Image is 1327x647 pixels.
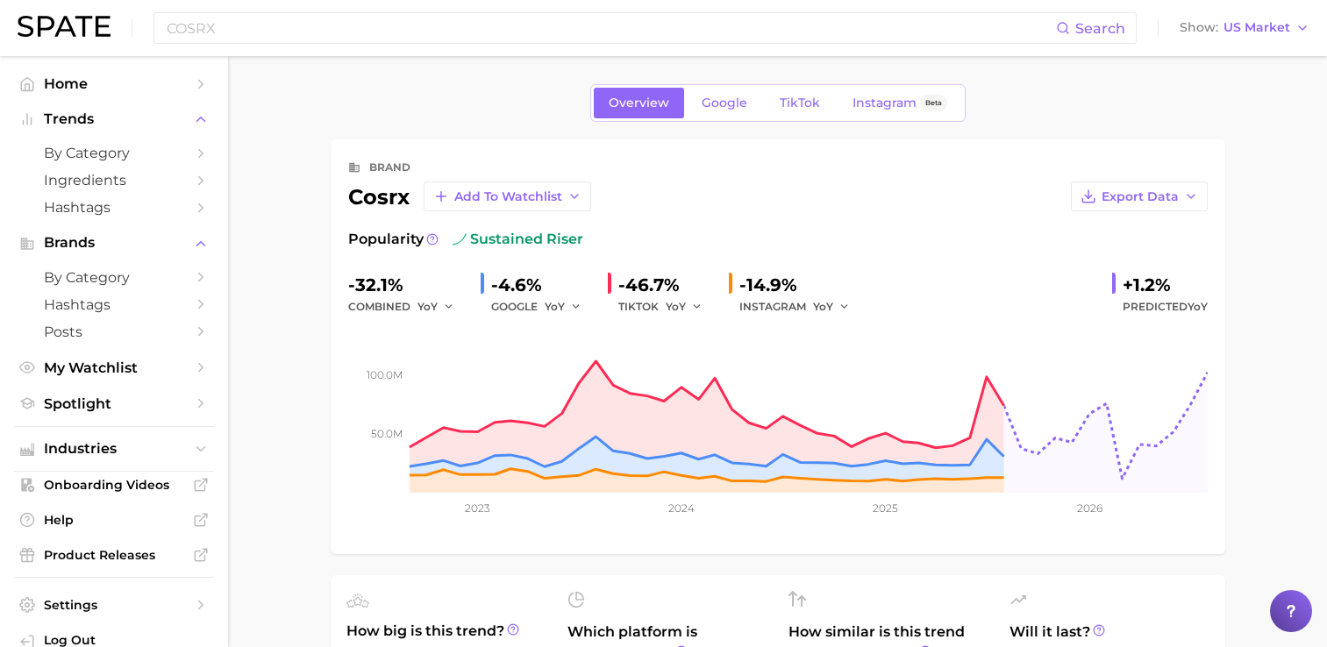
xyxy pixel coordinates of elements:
[609,96,669,110] span: Overview
[1188,300,1208,313] span: YoY
[780,96,820,110] span: TikTok
[44,269,184,286] span: by Category
[14,318,214,345] a: Posts
[687,88,762,118] a: Google
[44,199,184,216] span: Hashtags
[44,172,184,188] span: Ingredients
[44,441,184,457] span: Industries
[465,501,490,515] tspan: 2023
[44,145,184,161] span: by Category
[417,299,438,314] span: YoY
[618,296,715,317] div: TIKTOK
[666,299,686,314] span: YoY
[14,264,214,291] a: by Category
[14,230,214,256] button: Brands
[18,16,111,37] img: SPATE
[44,235,184,251] span: Brands
[348,229,424,250] span: Popularity
[44,477,184,493] span: Onboarding Videos
[813,296,851,317] button: YoY
[14,507,214,533] a: Help
[545,296,582,317] button: YoY
[667,501,694,515] tspan: 2024
[453,232,467,246] img: sustained riser
[491,296,594,317] div: GOOGLE
[1076,501,1102,515] tspan: 2026
[14,542,214,568] a: Product Releases
[925,96,942,110] span: Beta
[1075,20,1125,37] span: Search
[739,296,862,317] div: INSTAGRAM
[838,88,962,118] a: InstagramBeta
[14,70,214,97] a: Home
[1102,189,1179,204] span: Export Data
[14,194,214,221] a: Hashtags
[44,547,184,563] span: Product Releases
[14,106,214,132] button: Trends
[491,271,594,299] div: -4.6%
[348,181,591,211] div: cosrx
[1180,23,1218,32] span: Show
[165,13,1056,43] input: Search here for a brand, industry, or ingredient
[14,291,214,318] a: Hashtags
[765,88,835,118] a: TikTok
[348,271,467,299] div: -32.1%
[1071,181,1208,211] button: Export Data
[14,472,214,498] a: Onboarding Videos
[44,296,184,313] span: Hashtags
[873,501,898,515] tspan: 2025
[666,296,703,317] button: YoY
[44,512,184,528] span: Help
[14,167,214,194] a: Ingredients
[453,229,583,250] span: sustained riser
[1224,23,1290,32] span: US Market
[417,296,455,317] button: YoY
[424,181,591,211] button: Add to Watchlist
[594,88,684,118] a: Overview
[369,157,410,178] div: brand
[1123,271,1208,299] div: +1.2%
[813,299,833,314] span: YoY
[44,395,184,412] span: Spotlight
[44,359,184,376] span: My Watchlist
[14,354,214,381] a: My Watchlist
[545,299,565,314] span: YoY
[14,592,214,618] a: Settings
[853,96,917,110] span: Instagram
[14,390,214,417] a: Spotlight
[44,75,184,92] span: Home
[618,271,715,299] div: -46.7%
[1123,296,1208,317] span: Predicted
[14,436,214,462] button: Industries
[1175,17,1314,39] button: ShowUS Market
[44,111,184,127] span: Trends
[454,189,562,204] span: Add to Watchlist
[702,96,747,110] span: Google
[44,323,184,340] span: Posts
[739,271,862,299] div: -14.9%
[14,139,214,167] a: by Category
[348,296,467,317] div: combined
[44,597,184,613] span: Settings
